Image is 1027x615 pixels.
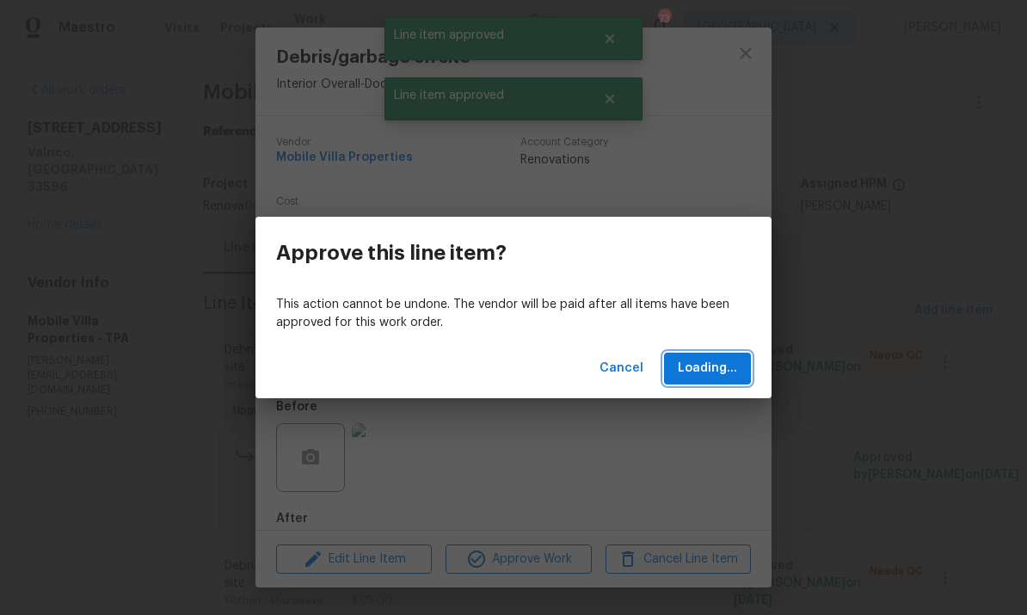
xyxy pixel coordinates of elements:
span: Loading... [678,358,737,379]
button: Cancel [593,353,650,384]
button: Loading... [664,353,751,384]
h3: Approve this line item? [276,241,507,265]
span: Cancel [600,358,643,379]
p: This action cannot be undone. The vendor will be paid after all items have been approved for this... [276,296,751,332]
